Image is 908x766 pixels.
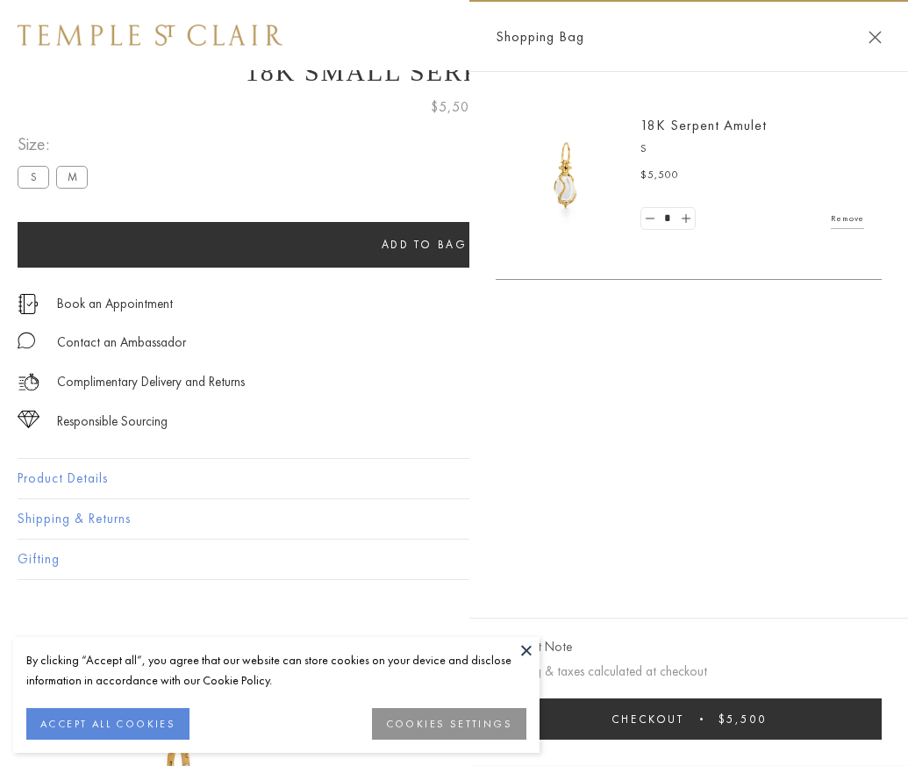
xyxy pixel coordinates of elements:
[18,371,39,393] img: icon_delivery.svg
[18,294,39,314] img: icon_appointment.svg
[18,130,95,159] span: Size:
[382,237,468,252] span: Add to bag
[640,116,767,134] a: 18K Serpent Amulet
[18,459,890,498] button: Product Details
[496,661,882,683] p: Shipping & taxes calculated at checkout
[18,57,890,87] h1: 18K Small Serpent Amulet
[18,25,282,46] img: Temple St. Clair
[18,499,890,539] button: Shipping & Returns
[496,25,584,48] span: Shopping Bag
[57,332,186,354] div: Contact an Ambassador
[831,209,864,228] a: Remove
[56,166,88,188] label: M
[372,708,526,740] button: COOKIES SETTINGS
[611,712,684,727] span: Checkout
[869,31,882,44] button: Close Shopping Bag
[431,96,478,118] span: $5,500
[18,222,831,268] button: Add to bag
[496,698,882,740] button: Checkout $5,500
[513,123,618,228] img: P51836-E11SERPPV
[676,208,694,230] a: Set quantity to 2
[641,208,659,230] a: Set quantity to 0
[18,540,890,579] button: Gifting
[719,712,767,727] span: $5,500
[57,294,173,313] a: Book an Appointment
[57,371,245,393] p: Complimentary Delivery and Returns
[640,167,679,184] span: $5,500
[57,411,168,433] div: Responsible Sourcing
[18,332,35,349] img: MessageIcon-01_2.svg
[18,411,39,428] img: icon_sourcing.svg
[26,650,526,691] div: By clicking “Accept all”, you agree that our website can store cookies on your device and disclos...
[640,140,864,158] p: S
[26,708,189,740] button: ACCEPT ALL COOKIES
[496,636,572,658] button: Add Gift Note
[18,166,49,188] label: S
